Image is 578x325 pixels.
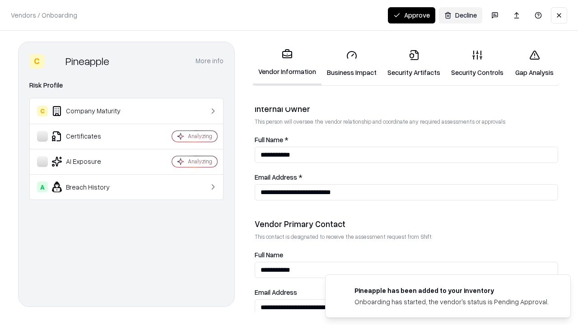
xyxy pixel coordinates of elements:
[37,156,145,167] div: AI Exposure
[29,54,44,68] div: C
[446,42,509,84] a: Security Controls
[29,80,224,91] div: Risk Profile
[11,10,77,20] p: Vendors / Onboarding
[37,181,145,192] div: Breach History
[439,7,482,23] button: Decline
[322,42,382,84] a: Business Impact
[47,54,62,68] img: Pineapple
[196,53,224,69] button: More info
[509,42,560,84] a: Gap Analysis
[255,251,558,258] label: Full Name
[37,106,145,116] div: Company Maturity
[336,286,347,297] img: pineappleenergy.com
[255,289,558,296] label: Email Address
[188,132,212,140] div: Analyzing
[253,42,322,85] a: Vendor Information
[255,136,558,143] label: Full Name *
[382,42,446,84] a: Security Artifacts
[255,103,558,114] div: Internal Owner
[37,181,48,192] div: A
[37,131,145,142] div: Certificates
[188,158,212,165] div: Analyzing
[255,218,558,229] div: Vendor Primary Contact
[354,297,549,306] div: Onboarding has started, the vendor's status is Pending Approval.
[65,54,109,68] div: Pineapple
[255,118,558,125] p: This person will oversee the vendor relationship and coordinate any required assessments or appro...
[388,7,435,23] button: Approve
[255,174,558,181] label: Email Address *
[37,106,48,116] div: C
[354,286,549,295] div: Pineapple has been added to your inventory
[255,233,558,241] p: This contact is designated to receive the assessment request from Shift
